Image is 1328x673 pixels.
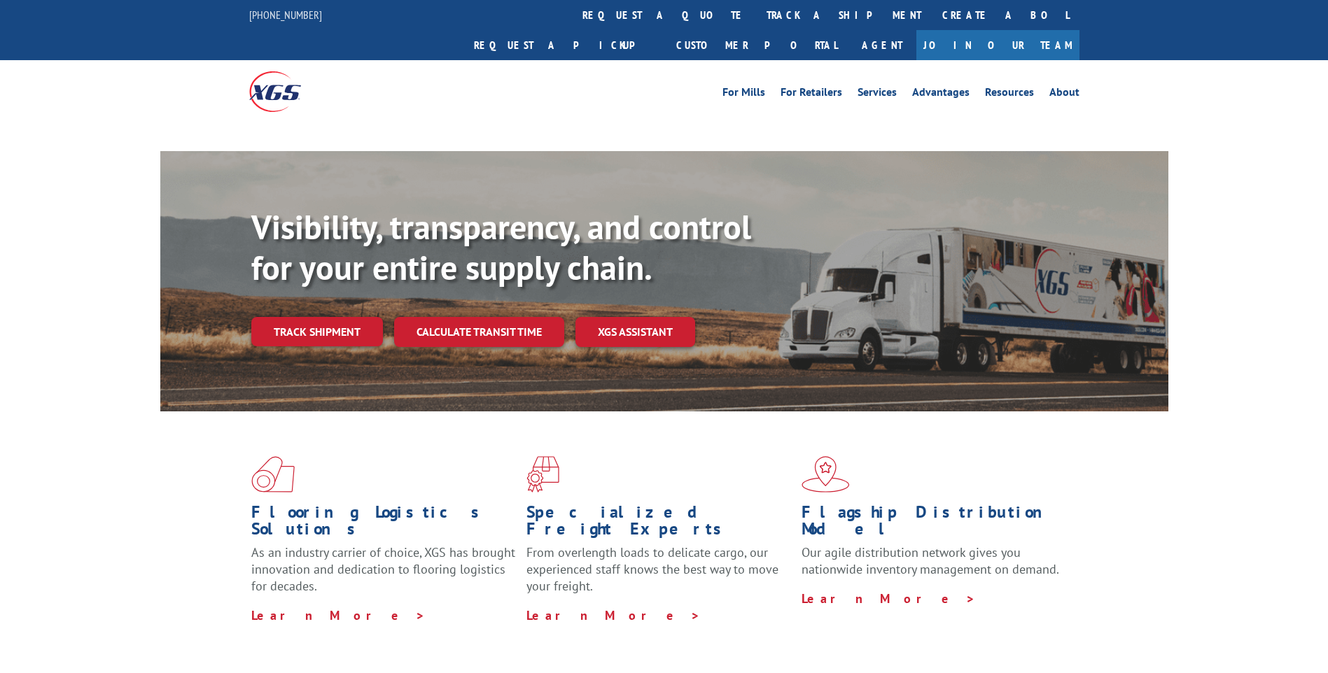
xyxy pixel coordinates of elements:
a: For Retailers [781,87,842,102]
a: Resources [985,87,1034,102]
img: xgs-icon-focused-on-flooring-red [526,456,559,493]
h1: Flooring Logistics Solutions [251,504,516,544]
a: XGS ASSISTANT [575,317,695,347]
a: For Mills [722,87,765,102]
a: Learn More > [251,607,426,623]
span: As an industry carrier of choice, XGS has brought innovation and dedication to flooring logistics... [251,544,515,594]
a: [PHONE_NUMBER] [249,8,322,22]
a: Join Our Team [916,30,1079,60]
a: Agent [848,30,916,60]
a: Learn More > [802,590,976,607]
span: Our agile distribution network gives you nationwide inventory management on demand. [802,544,1059,577]
a: Request a pickup [463,30,666,60]
a: Calculate transit time [394,317,564,347]
a: Services [858,87,897,102]
a: About [1049,87,1079,102]
img: xgs-icon-total-supply-chain-intelligence-red [251,456,295,493]
img: xgs-icon-flagship-distribution-model-red [802,456,850,493]
a: Customer Portal [666,30,848,60]
p: From overlength loads to delicate cargo, our experienced staff knows the best way to move your fr... [526,544,791,607]
h1: Specialized Freight Experts [526,504,791,544]
a: Track shipment [251,317,383,346]
h1: Flagship Distribution Model [802,504,1066,544]
a: Advantages [912,87,970,102]
a: Learn More > [526,607,701,623]
b: Visibility, transparency, and control for your entire supply chain. [251,205,751,289]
